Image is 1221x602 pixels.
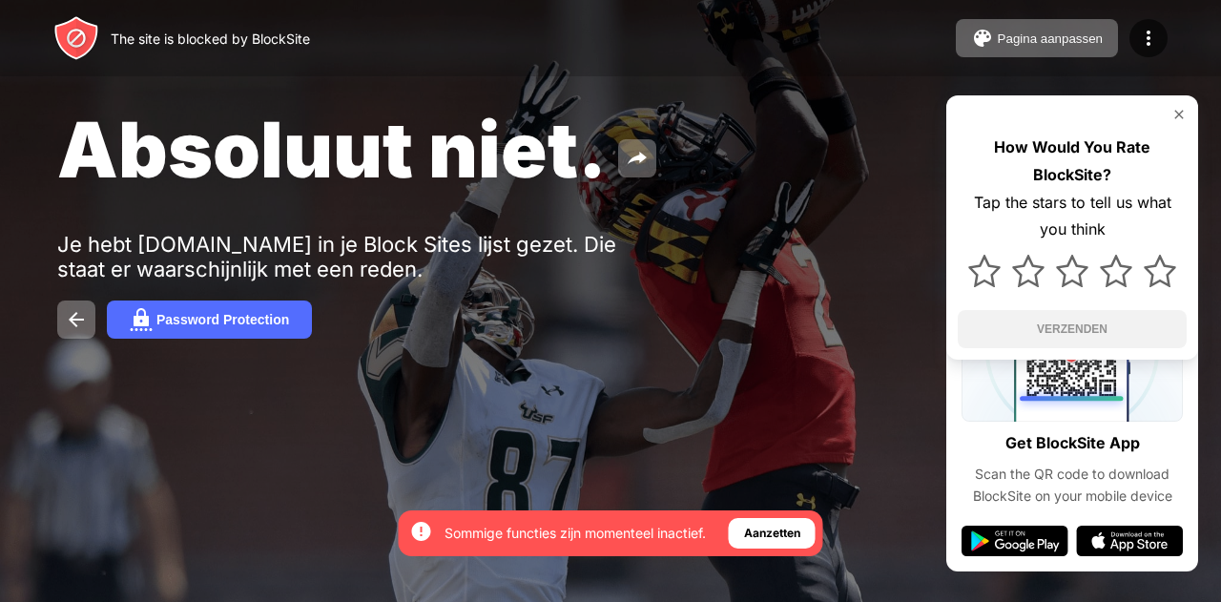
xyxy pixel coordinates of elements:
img: menu-icon.svg [1137,27,1160,50]
img: star.svg [1100,255,1132,287]
img: star.svg [1056,255,1088,287]
img: share.svg [626,147,649,170]
img: back.svg [65,308,88,331]
span: Absoluut niet. [57,103,607,196]
img: star.svg [968,255,1001,287]
div: Sommige functies zijn momenteel inactief. [445,524,706,543]
button: VERZENDEN [958,310,1187,348]
button: Password Protection [107,301,312,339]
img: star.svg [1012,255,1045,287]
div: Scan the QR code to download BlockSite on your mobile device [962,464,1183,507]
div: Je hebt [DOMAIN_NAME] in je Block Sites lijst gezet. Die staat er waarschijnlijk met een reden. [57,232,647,281]
div: Tap the stars to tell us what you think [958,189,1187,244]
div: The site is blocked by BlockSite [111,31,310,47]
img: error-circle-white.svg [410,520,433,543]
img: pallet.svg [971,27,994,50]
img: header-logo.svg [53,15,99,61]
img: app-store.svg [1076,526,1183,556]
img: rate-us-close.svg [1171,107,1187,122]
div: Pagina aanpassen [998,31,1103,46]
button: Pagina aanpassen [956,19,1118,57]
img: google-play.svg [962,526,1068,556]
div: Password Protection [156,312,289,327]
div: Get BlockSite App [1005,429,1140,457]
div: How Would You Rate BlockSite? [958,134,1187,189]
div: Aanzetten [744,524,800,543]
img: password.svg [130,308,153,331]
img: star.svg [1144,255,1176,287]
